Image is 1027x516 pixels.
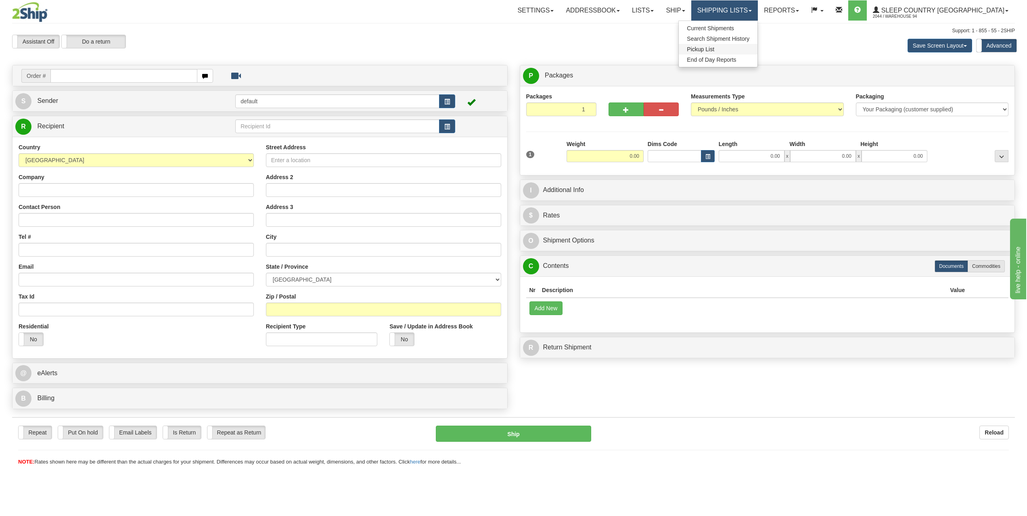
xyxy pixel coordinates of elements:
label: Email [19,263,33,271]
span: P [523,68,539,84]
a: Settings [511,0,560,21]
label: Commodities [968,260,1005,272]
span: NOTE: [18,459,34,465]
span: x [856,150,862,162]
label: Measurements Type [691,92,745,100]
label: City [266,233,276,241]
label: Company [19,173,44,181]
div: ... [995,150,1008,162]
a: RReturn Shipment [523,339,1012,356]
span: Packages [545,72,573,79]
a: IAdditional Info [523,182,1012,198]
a: P Packages [523,67,1012,84]
label: Country [19,143,40,151]
a: @ eAlerts [15,365,504,382]
span: Pickup List [687,46,714,52]
a: Pickup List [679,44,757,54]
th: Description [539,283,947,298]
button: Reload [979,426,1009,439]
a: Ship [660,0,691,21]
a: Current Shipments [679,23,757,33]
a: Search Shipment History [679,33,757,44]
span: 2044 / Warehouse 94 [873,13,933,21]
a: R Recipient [15,118,211,135]
span: R [15,119,31,135]
span: I [523,182,539,198]
label: Residential [19,322,49,330]
span: O [523,233,539,249]
div: live help - online [6,5,75,15]
label: Save / Update in Address Book [389,322,473,330]
label: State / Province [266,263,308,271]
span: Order # [21,69,50,83]
label: Packages [526,92,552,100]
span: C [523,258,539,274]
iframe: chat widget [1008,217,1026,299]
span: @ [15,365,31,381]
span: End of Day Reports [687,56,736,63]
button: Ship [436,426,591,442]
button: Save Screen Layout [908,39,972,52]
label: Advanced [977,39,1017,52]
a: End of Day Reports [679,54,757,65]
label: Address 2 [266,173,293,181]
label: Recipient Type [266,322,306,330]
a: B Billing [15,390,504,407]
span: 1 [526,151,535,158]
span: Billing [37,395,54,401]
span: B [15,391,31,407]
a: $Rates [523,207,1012,224]
label: Tel # [19,233,31,241]
input: Enter a location [266,153,501,167]
span: Sender [37,97,58,104]
label: Put On hold [58,426,103,439]
a: OShipment Options [523,232,1012,249]
button: Add New [529,301,563,315]
label: Documents [935,260,968,272]
label: Tax Id [19,292,34,301]
input: Sender Id [235,94,439,108]
th: Value [947,283,968,298]
a: Reports [758,0,805,21]
label: Do a return [62,35,125,48]
label: Width [789,140,805,148]
label: No [390,333,414,346]
label: Height [860,140,878,148]
span: $ [523,207,539,224]
label: Address 3 [266,203,293,211]
span: R [523,340,539,356]
span: Current Shipments [687,25,734,31]
b: Reload [985,429,1004,436]
th: Nr [526,283,539,298]
img: logo2044.jpg [12,2,48,22]
a: Lists [626,0,660,21]
label: No [19,333,43,346]
label: Length [719,140,738,148]
label: Assistant Off [13,35,59,48]
label: Contact Person [19,203,60,211]
a: CContents [523,258,1012,274]
div: Support: 1 - 855 - 55 - 2SHIP [12,27,1015,34]
a: S Sender [15,93,235,109]
span: x [784,150,790,162]
label: Is Return [163,426,201,439]
a: Addressbook [560,0,626,21]
label: Zip / Postal [266,292,296,301]
label: Packaging [856,92,884,100]
div: Rates shown here may be different than the actual charges for your shipment. Differences may occu... [12,458,1015,466]
span: Recipient [37,123,64,130]
input: Recipient Id [235,119,439,133]
span: S [15,93,31,109]
a: here [410,459,420,465]
span: eAlerts [37,370,57,376]
label: Repeat [19,426,52,439]
label: Dims Code [648,140,677,148]
label: Email Labels [109,426,157,439]
label: Weight [567,140,585,148]
a: Shipping lists [691,0,758,21]
label: Repeat as Return [207,426,265,439]
span: Sleep Country [GEOGRAPHIC_DATA] [879,7,1004,14]
a: Sleep Country [GEOGRAPHIC_DATA] 2044 / Warehouse 94 [867,0,1014,21]
span: Search Shipment History [687,36,749,42]
label: Street Address [266,143,306,151]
